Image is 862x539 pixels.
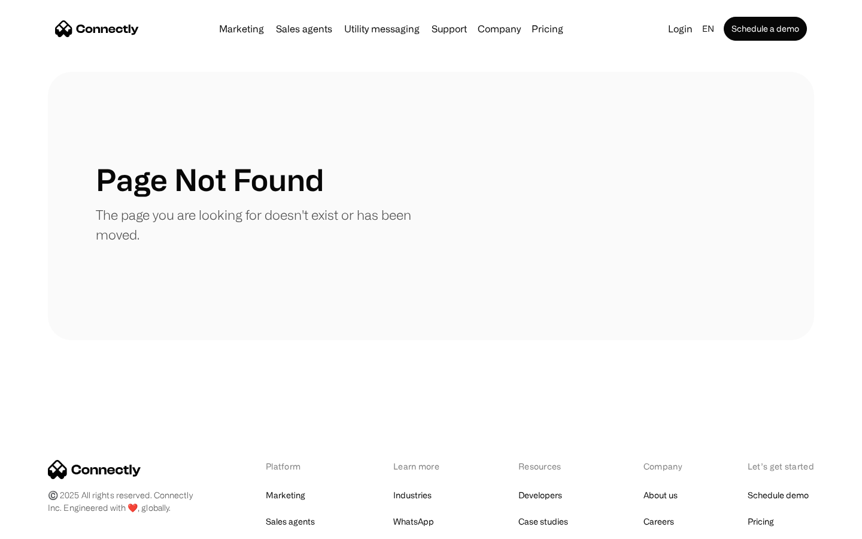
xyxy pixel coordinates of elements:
[518,487,562,504] a: Developers
[644,487,678,504] a: About us
[96,205,431,244] p: The page you are looking for doesn't exist or has been moved.
[748,460,814,473] div: Let’s get started
[266,513,315,530] a: Sales agents
[724,17,807,41] a: Schedule a demo
[266,460,331,473] div: Platform
[96,162,324,198] h1: Page Not Found
[24,518,72,535] ul: Language list
[393,460,456,473] div: Learn more
[393,513,434,530] a: WhatsApp
[748,487,809,504] a: Schedule demo
[702,20,714,37] div: en
[271,24,337,34] a: Sales agents
[214,24,269,34] a: Marketing
[339,24,424,34] a: Utility messaging
[12,517,72,535] aside: Language selected: English
[644,513,674,530] a: Careers
[644,460,685,473] div: Company
[748,513,774,530] a: Pricing
[527,24,568,34] a: Pricing
[478,20,521,37] div: Company
[663,20,697,37] a: Login
[266,487,305,504] a: Marketing
[518,513,568,530] a: Case studies
[393,487,432,504] a: Industries
[518,460,581,473] div: Resources
[427,24,472,34] a: Support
